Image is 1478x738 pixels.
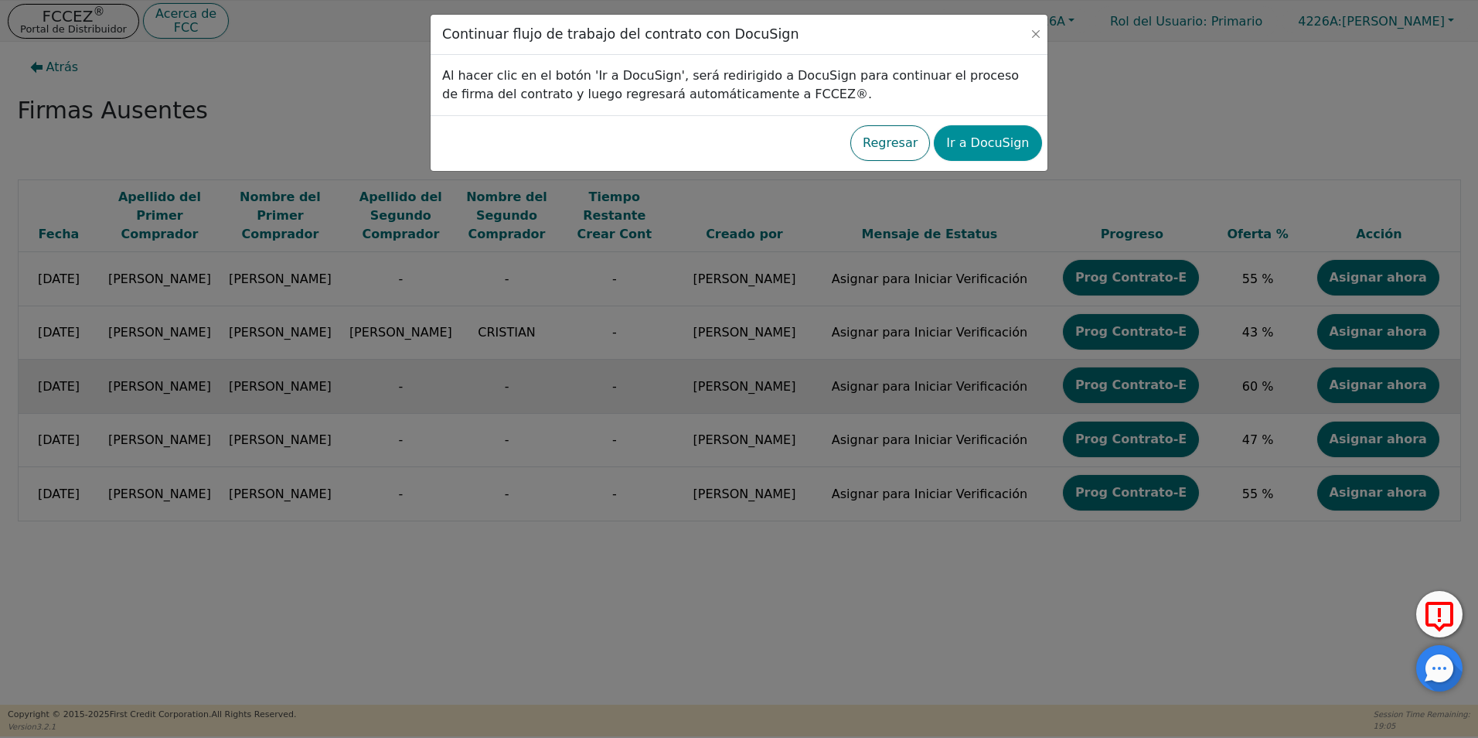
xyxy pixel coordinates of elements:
button: Regresar [850,125,930,161]
p: Al hacer clic en el botón 'Ir a DocuSign', será redirigido a DocuSign para continuar el proceso d... [442,67,1036,104]
button: Reportar Error a FCC [1416,591,1463,637]
button: Close [1028,26,1044,42]
button: Ir a DocuSign [934,125,1041,161]
h3: Continuar flujo de trabajo del contrato con DocuSign [442,26,799,43]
